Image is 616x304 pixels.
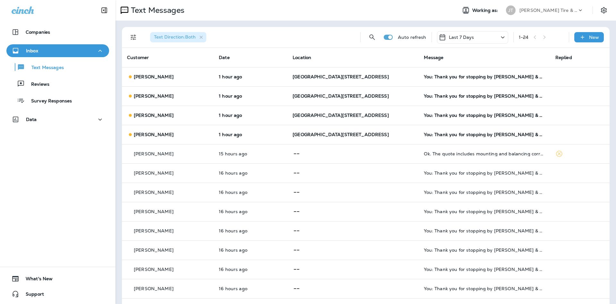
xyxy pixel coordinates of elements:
[25,65,64,71] p: Text Messages
[398,35,426,40] p: Auto refresh
[127,55,149,60] span: Customer
[293,132,389,137] span: [GEOGRAPHIC_DATA][STREET_ADDRESS]
[424,267,545,272] div: You: Thank you for stopping by Jensen Tire & Auto - Galvin Road. Please take 30 seconds to leave ...
[26,48,38,53] p: Inbox
[25,82,49,88] p: Reviews
[6,60,109,74] button: Text Messages
[134,113,174,118] p: [PERSON_NAME]
[519,35,529,40] div: 1 - 24
[424,74,545,79] div: You: Thank you for stopping by Jensen Tire & Auto - South 144th Street. Please take 30 seconds to...
[219,170,282,176] p: Sep 8, 2025 04:59 PM
[219,151,282,156] p: Sep 8, 2025 06:03 PM
[219,74,282,79] p: Sep 9, 2025 08:03 AM
[424,55,443,60] span: Message
[6,77,109,91] button: Reviews
[128,5,184,15] p: Text Messages
[472,8,500,13] span: Working as:
[134,286,174,291] p: [PERSON_NAME]
[25,98,72,104] p: Survey Responses
[219,190,282,195] p: Sep 8, 2025 04:59 PM
[424,190,545,195] div: You: Thank you for stopping by Jensen Tire & Auto - Council Bluffs. Please take 30 seconds to lea...
[293,93,389,99] span: [GEOGRAPHIC_DATA][STREET_ADDRESS]
[6,288,109,300] button: Support
[134,248,174,253] p: [PERSON_NAME]
[219,132,282,137] p: Sep 9, 2025 08:03 AM
[26,117,37,122] p: Data
[134,267,174,272] p: [PERSON_NAME]
[293,112,389,118] span: [GEOGRAPHIC_DATA][STREET_ADDRESS]
[589,35,599,40] p: New
[219,286,282,291] p: Sep 8, 2025 04:59 PM
[134,228,174,233] p: [PERSON_NAME]
[293,55,311,60] span: Location
[154,34,196,40] span: Text Direction : Both
[19,291,44,299] span: Support
[219,209,282,214] p: Sep 8, 2025 04:59 PM
[6,26,109,39] button: Companies
[366,31,379,44] button: Search Messages
[424,132,545,137] div: You: Thank you for stopping by Jensen Tire & Auto - South 144th Street. Please take 30 seconds to...
[424,248,545,253] div: You: Thank you for stopping by Jensen Tire & Auto - North 108th Street. Please take 30 seconds to...
[127,31,140,44] button: Filters
[219,248,282,253] p: Sep 8, 2025 04:59 PM
[134,170,174,176] p: [PERSON_NAME]
[134,93,174,99] p: [PERSON_NAME]
[598,4,610,16] button: Settings
[219,228,282,233] p: Sep 8, 2025 04:59 PM
[449,35,474,40] p: Last 7 Days
[424,209,545,214] div: You: Thank you for stopping by Jensen Tire & Auto - Spaulding Plaza. Please take 30 seconds to le...
[134,209,174,214] p: [PERSON_NAME]
[150,32,206,42] div: Text Direction:Both
[519,8,577,13] p: [PERSON_NAME] Tire & Auto
[424,151,545,156] div: Ok. The quote includes mounting and balancing correct?
[219,93,282,99] p: Sep 9, 2025 08:03 AM
[134,74,174,79] p: [PERSON_NAME]
[424,170,545,176] div: You: Thank you for stopping by Jensen Tire & Auto - LaVista. Please take 30 seconds to leave us a...
[95,4,113,17] button: Collapse Sidebar
[424,113,545,118] div: You: Thank you for stopping by Jensen Tire & Auto - South 144th Street. Please take 30 seconds to...
[219,113,282,118] p: Sep 9, 2025 08:03 AM
[293,74,389,80] span: [GEOGRAPHIC_DATA][STREET_ADDRESS]
[26,30,50,35] p: Companies
[6,44,109,57] button: Inbox
[19,276,53,284] span: What's New
[6,272,109,285] button: What's New
[424,228,545,233] div: You: Thank you for stopping by Jensen Tire & Auto - LaVista. Please take 30 seconds to leave us a...
[506,5,516,15] div: JT
[134,151,174,156] p: [PERSON_NAME]
[219,55,230,60] span: Date
[6,113,109,126] button: Data
[219,267,282,272] p: Sep 8, 2025 04:59 PM
[134,190,174,195] p: [PERSON_NAME]
[134,132,174,137] p: [PERSON_NAME]
[424,93,545,99] div: You: Thank you for stopping by Jensen Tire & Auto - South 144th Street. Please take 30 seconds to...
[6,94,109,107] button: Survey Responses
[555,55,572,60] span: Replied
[424,286,545,291] div: You: Thank you for stopping by Jensen Tire & Auto - Monroe Street. Please take 30 seconds to leav...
